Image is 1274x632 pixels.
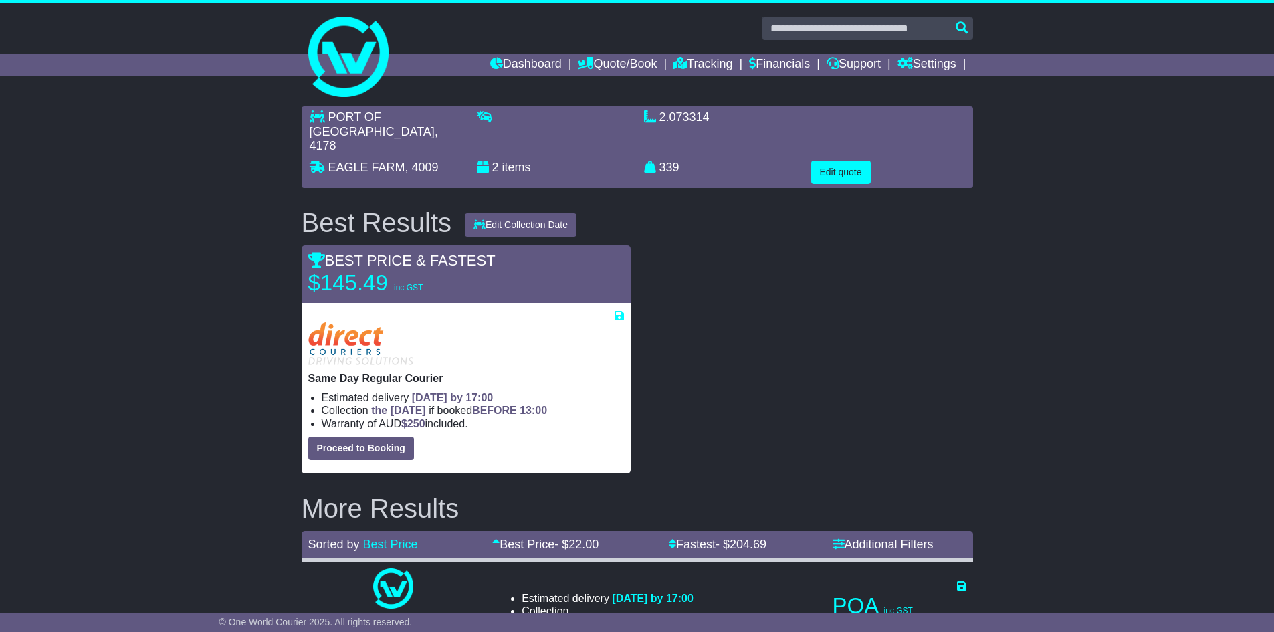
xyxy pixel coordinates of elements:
span: if booked [371,405,547,416]
a: Dashboard [490,54,562,76]
span: [DATE] by 17:00 [612,593,694,604]
a: Best Price- $22.00 [492,538,599,551]
a: Quote/Book [578,54,657,76]
span: 339 [659,161,679,174]
li: Warranty of AUD included. [322,417,624,430]
span: BEST PRICE & FASTEST [308,252,496,269]
p: POA [833,593,966,619]
img: Direct: Same Day Regular Courier [308,322,413,365]
span: items [502,161,531,174]
a: Settings [897,54,956,76]
a: Support [827,54,881,76]
li: Collection [522,605,694,617]
span: , 4009 [405,161,439,174]
a: Financials [749,54,810,76]
span: , 4178 [310,125,438,153]
span: 13:00 [520,405,547,416]
span: 22.00 [568,538,599,551]
li: Estimated delivery [522,592,694,605]
span: - $ [716,538,766,551]
span: BEFORE [472,405,517,416]
a: Best Price [363,538,418,551]
a: Tracking [673,54,732,76]
span: 250 [407,418,425,429]
span: Sorted by [308,538,360,551]
span: the [DATE] [371,405,425,416]
span: 2 [492,161,499,174]
span: © One World Courier 2025. All rights reserved. [219,617,413,627]
p: Same Day Regular Courier [308,372,624,385]
div: Best Results [295,208,459,237]
li: Estimated delivery [322,391,624,404]
button: Edit Collection Date [465,213,576,237]
span: inc GST [394,283,423,292]
h2: More Results [302,494,973,523]
p: $145.49 [308,270,475,296]
span: inc GST [884,606,913,615]
span: [DATE] by 17:00 [412,392,494,403]
a: Fastest- $204.69 [669,538,766,551]
li: Collection [322,404,624,417]
span: 204.69 [730,538,766,551]
span: EAGLE FARM [328,161,405,174]
span: 2.073314 [659,110,710,124]
a: Additional Filters [833,538,934,551]
img: One World Courier: Same Day Nationwide(quotes take 0.5-1 hour) [373,568,413,609]
button: Edit quote [811,161,871,184]
span: $ [401,418,425,429]
span: PORT OF [GEOGRAPHIC_DATA] [310,110,435,138]
span: - $ [554,538,599,551]
button: Proceed to Booking [308,437,414,460]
